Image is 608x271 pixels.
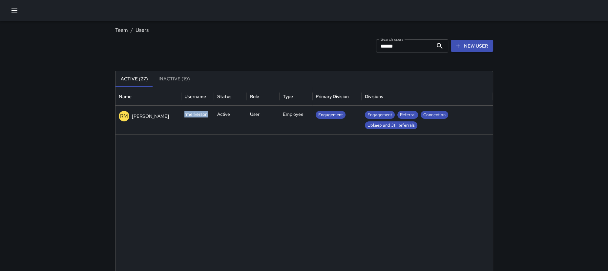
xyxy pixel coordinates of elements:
span: Engagement [316,112,346,118]
div: Name [119,94,132,99]
span: Engagement [365,112,395,118]
span: Upkeep and 311 Referrals [365,122,417,129]
div: Employee [280,106,312,134]
div: Role [250,94,259,99]
li: / [131,26,133,34]
div: Status [217,94,232,99]
p: [PERSON_NAME] [132,113,169,119]
div: Type [283,94,293,99]
a: New User [451,40,493,52]
button: Active (27) [115,71,153,87]
p: RM [120,112,128,120]
a: Users [136,27,149,33]
span: Connection [421,112,448,118]
label: Search users [381,36,403,42]
div: Divisions [365,94,383,99]
div: rmerkerson [181,106,214,134]
button: Inactive (19) [153,71,195,87]
span: Referral [397,112,418,118]
div: Active [214,106,247,134]
div: User [247,106,280,134]
div: Primary Division [316,94,349,99]
a: Team [115,27,128,33]
div: Username [184,94,206,99]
